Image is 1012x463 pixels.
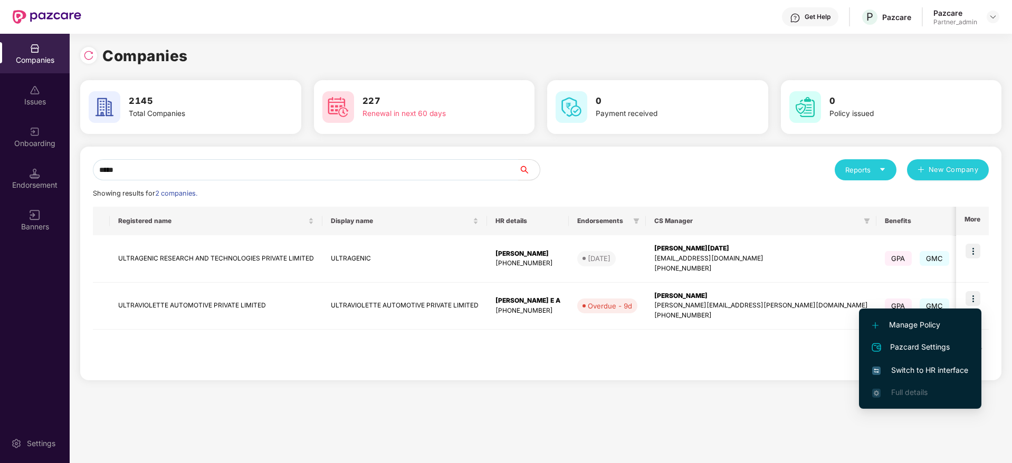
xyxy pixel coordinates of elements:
[966,244,980,258] img: icon
[13,10,81,24] img: New Pazcare Logo
[920,298,950,313] span: GMC
[495,258,560,268] div: [PHONE_NUMBER]
[654,301,868,311] div: [PERSON_NAME][EMAIL_ADDRESS][PERSON_NAME][DOMAIN_NAME]
[30,127,40,137] img: svg+xml;base64,PHN2ZyB3aWR0aD0iMjAiIGhlaWdodD0iMjAiIHZpZXdCb3g9IjAgMCAyMCAyMCIgZmlsbD0ibm9uZSIgeG...
[876,207,971,235] th: Benefits
[872,364,968,376] span: Switch to HR interface
[891,388,928,397] span: Full details
[829,94,962,108] h3: 0
[110,207,322,235] th: Registered name
[829,108,962,120] div: Policy issued
[870,341,883,354] img: svg+xml;base64,PHN2ZyB4bWxucz0iaHR0cDovL3d3dy53My5vcmcvMjAwMC9zdmciIHdpZHRoPSIyNCIgaGVpZ2h0PSIyNC...
[129,94,262,108] h3: 2145
[885,251,912,266] span: GPA
[872,389,881,397] img: svg+xml;base64,PHN2ZyB4bWxucz0iaHR0cDovL3d3dy53My5vcmcvMjAwMC9zdmciIHdpZHRoPSIxNi4zNjMiIGhlaWdodD...
[864,218,870,224] span: filter
[89,91,120,123] img: svg+xml;base64,PHN2ZyB4bWxucz0iaHR0cDovL3d3dy53My5vcmcvMjAwMC9zdmciIHdpZHRoPSI2MCIgaGVpZ2h0PSI2MC...
[866,11,873,23] span: P
[879,166,886,173] span: caret-down
[30,210,40,220] img: svg+xml;base64,PHN2ZyB3aWR0aD0iMTYiIGhlaWdodD0iMTYiIHZpZXdCb3g9IjAgMCAxNiAxNiIgZmlsbD0ibm9uZSIgeG...
[110,235,322,283] td: ULTRAGENIC RESEARCH AND TECHNOLOGIES PRIVATE LIMITED
[118,217,306,225] span: Registered name
[30,85,40,95] img: svg+xml;base64,PHN2ZyBpZD0iSXNzdWVzX2Rpc2FibGVkIiB4bWxucz0iaHR0cDovL3d3dy53My5vcmcvMjAwMC9zdmciIH...
[129,108,262,120] div: Total Companies
[872,319,968,331] span: Manage Policy
[11,438,22,449] img: svg+xml;base64,PHN2ZyBpZD0iU2V0dGluZy0yMHgyMCIgeG1sbnM9Imh0dHA6Ly93d3cudzMub3JnLzIwMDAvc3ZnIiB3aW...
[885,298,912,313] span: GPA
[654,217,860,225] span: CS Manager
[102,44,188,67] h1: Companies
[110,283,322,330] td: ULTRAVIOLETTE AUTOMOTIVE PRIVATE LIMITED
[933,8,977,18] div: Pazcare
[331,217,471,225] span: Display name
[518,159,540,180] button: search
[918,166,924,175] span: plus
[872,341,968,354] span: Pazcard Settings
[93,189,197,197] span: Showing results for
[805,13,830,21] div: Get Help
[495,249,560,259] div: [PERSON_NAME]
[845,165,886,175] div: Reports
[495,306,560,316] div: [PHONE_NUMBER]
[631,215,642,227] span: filter
[495,296,560,306] div: [PERSON_NAME] E A
[966,291,980,306] img: icon
[956,207,989,235] th: More
[24,438,59,449] div: Settings
[920,251,950,266] span: GMC
[882,12,911,22] div: Pazcare
[588,253,610,264] div: [DATE]
[633,218,639,224] span: filter
[929,165,979,175] span: New Company
[322,207,487,235] th: Display name
[362,94,495,108] h3: 227
[872,366,881,375] img: svg+xml;base64,PHN2ZyB4bWxucz0iaHR0cDovL3d3dy53My5vcmcvMjAwMC9zdmciIHdpZHRoPSIxNiIgaGVpZ2h0PSIxNi...
[933,18,977,26] div: Partner_admin
[577,217,629,225] span: Endorsements
[654,264,868,274] div: [PHONE_NUMBER]
[322,91,354,123] img: svg+xml;base64,PHN2ZyB4bWxucz0iaHR0cDovL3d3dy53My5vcmcvMjAwMC9zdmciIHdpZHRoPSI2MCIgaGVpZ2h0PSI2MC...
[155,189,197,197] span: 2 companies.
[322,283,487,330] td: ULTRAVIOLETTE AUTOMOTIVE PRIVATE LIMITED
[654,311,868,321] div: [PHONE_NUMBER]
[790,13,800,23] img: svg+xml;base64,PHN2ZyBpZD0iSGVscC0zMngzMiIgeG1sbnM9Imh0dHA6Ly93d3cudzMub3JnLzIwMDAvc3ZnIiB3aWR0aD...
[30,43,40,54] img: svg+xml;base64,PHN2ZyBpZD0iQ29tcGFuaWVzIiB4bWxucz0iaHR0cDovL3d3dy53My5vcmcvMjAwMC9zdmciIHdpZHRoPS...
[30,168,40,179] img: svg+xml;base64,PHN2ZyB3aWR0aD0iMTQuNSIgaGVpZ2h0PSIxNC41IiB2aWV3Qm94PSIwIDAgMTYgMTYiIGZpbGw9Im5vbm...
[654,291,868,301] div: [PERSON_NAME]
[596,108,729,120] div: Payment received
[487,207,569,235] th: HR details
[862,215,872,227] span: filter
[654,244,868,254] div: [PERSON_NAME][DATE]
[83,50,94,61] img: svg+xml;base64,PHN2ZyBpZD0iUmVsb2FkLTMyeDMyIiB4bWxucz0iaHR0cDovL3d3dy53My5vcmcvMjAwMC9zdmciIHdpZH...
[872,322,879,329] img: svg+xml;base64,PHN2ZyB4bWxucz0iaHR0cDovL3d3dy53My5vcmcvMjAwMC9zdmciIHdpZHRoPSIxMi4yMDEiIGhlaWdodD...
[588,301,632,311] div: Overdue - 9d
[907,159,989,180] button: plusNew Company
[556,91,587,123] img: svg+xml;base64,PHN2ZyB4bWxucz0iaHR0cDovL3d3dy53My5vcmcvMjAwMC9zdmciIHdpZHRoPSI2MCIgaGVpZ2h0PSI2MC...
[989,13,997,21] img: svg+xml;base64,PHN2ZyBpZD0iRHJvcGRvd24tMzJ4MzIiIHhtbG5zPSJodHRwOi8vd3d3LnczLm9yZy8yMDAwL3N2ZyIgd2...
[789,91,821,123] img: svg+xml;base64,PHN2ZyB4bWxucz0iaHR0cDovL3d3dy53My5vcmcvMjAwMC9zdmciIHdpZHRoPSI2MCIgaGVpZ2h0PSI2MC...
[518,166,540,174] span: search
[362,108,495,120] div: Renewal in next 60 days
[322,235,487,283] td: ULTRAGENIC
[596,94,729,108] h3: 0
[654,254,868,264] div: [EMAIL_ADDRESS][DOMAIN_NAME]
